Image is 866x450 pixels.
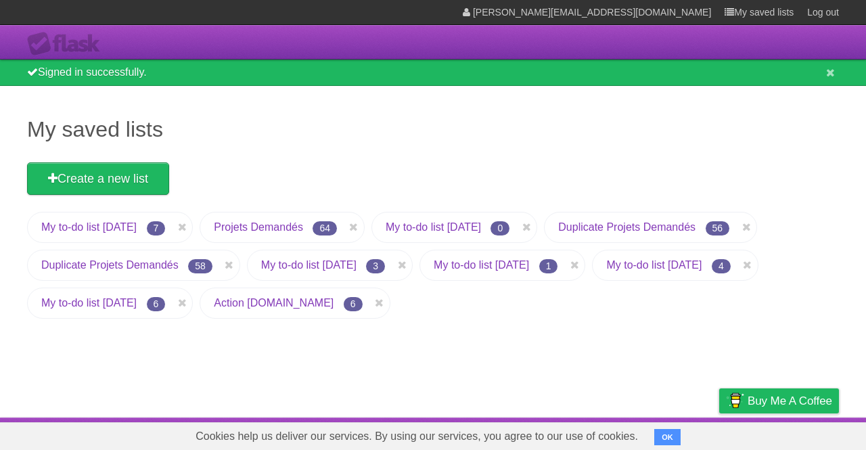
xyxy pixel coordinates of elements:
[386,221,481,233] a: My to-do list [DATE]
[539,259,558,273] span: 1
[182,423,652,450] span: Cookies help us deliver our services. By using our services, you agree to our use of cookies.
[748,389,832,413] span: Buy me a coffee
[539,421,568,447] a: About
[712,259,731,273] span: 4
[27,162,169,195] a: Create a new list
[434,259,529,271] a: My to-do list [DATE]
[654,429,681,445] button: OK
[41,221,137,233] a: My to-do list [DATE]
[188,259,212,273] span: 58
[491,221,509,235] span: 0
[366,259,385,273] span: 3
[214,297,334,309] a: Action [DOMAIN_NAME]
[344,297,363,311] span: 6
[27,32,108,56] div: Flask
[726,389,744,412] img: Buy me a coffee
[214,221,303,233] a: Projets Demandés
[558,221,696,233] a: Duplicate Projets Demandés
[27,113,839,145] h1: My saved lists
[147,297,166,311] span: 6
[147,221,166,235] span: 7
[706,221,730,235] span: 56
[656,421,685,447] a: Terms
[584,421,639,447] a: Developers
[719,388,839,413] a: Buy me a coffee
[261,259,357,271] a: My to-do list [DATE]
[41,259,179,271] a: Duplicate Projets Demandés
[754,421,839,447] a: Suggest a feature
[702,421,737,447] a: Privacy
[41,297,137,309] a: My to-do list [DATE]
[606,259,702,271] a: My to-do list [DATE]
[313,221,337,235] span: 64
